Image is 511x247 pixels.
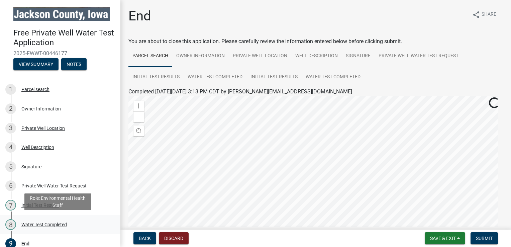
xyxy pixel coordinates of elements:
div: Zoom in [133,101,144,111]
div: Private Well Water Test Request [21,183,87,188]
button: Notes [61,58,87,70]
div: Well Description [21,145,54,150]
div: Signature [21,164,41,169]
span: Save & Exit [430,236,456,241]
a: Owner Information [172,46,229,67]
a: Initial Test Results [128,67,184,88]
div: Parcel search [21,87,49,92]
span: Completed [DATE][DATE] 3:13 PM CDT by [PERSON_NAME][EMAIL_ADDRESS][DOMAIN_NAME] [128,88,352,95]
a: Private Well Location [229,46,291,67]
a: Water Test Completed [302,67,365,88]
div: Initial Test Results [21,203,59,208]
span: Submit [476,236,493,241]
i: share [472,11,480,19]
img: Jackson County, Iowa [13,7,110,21]
div: Owner Information [21,106,61,111]
div: Private Well Location [21,126,65,131]
div: Zoom out [133,111,144,122]
div: 8 [5,219,16,230]
h1: End [128,8,151,24]
div: 6 [5,180,16,191]
div: 4 [5,142,16,153]
wm-modal-confirm: Notes [61,62,87,67]
div: 7 [5,200,16,211]
a: Water Test Completed [184,67,246,88]
a: Parcel search [128,46,172,67]
a: Signature [342,46,375,67]
button: Submit [471,232,498,244]
button: Discard [159,232,189,244]
button: Save & Exit [425,232,465,244]
div: End [21,241,29,246]
div: 1 [5,84,16,95]
div: Water Test Completed [21,222,67,227]
span: 2025-FWWT-00446177 [13,50,107,57]
button: View Summary [13,58,59,70]
a: Well Description [291,46,342,67]
wm-modal-confirm: Summary [13,62,59,67]
span: Back [139,236,151,241]
div: 2 [5,103,16,114]
div: Find my location [133,126,144,136]
div: 3 [5,123,16,134]
button: shareShare [467,8,502,21]
span: Share [482,11,496,19]
div: 5 [5,161,16,172]
button: Back [133,232,156,244]
a: Initial Test Results [246,67,302,88]
div: Role: Environmental Health Staff [24,193,91,210]
h4: Free Private Well Water Test Application [13,28,115,48]
a: Private Well Water Test Request [375,46,463,67]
